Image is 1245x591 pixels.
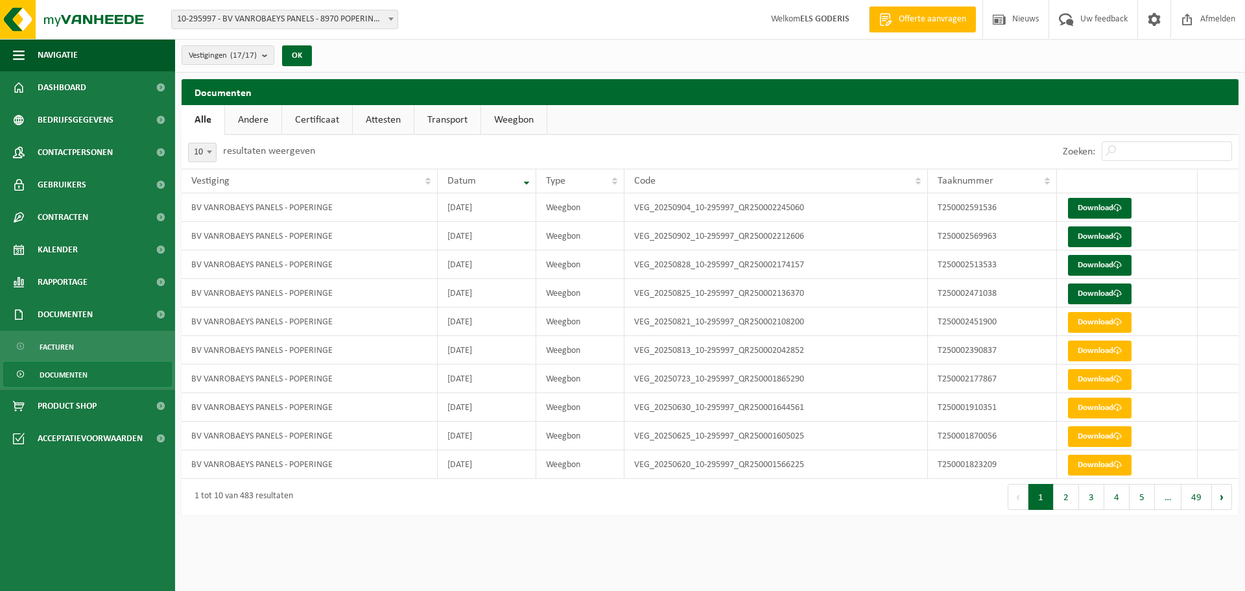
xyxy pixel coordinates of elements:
a: Download [1068,369,1132,390]
td: T250002471038 [928,279,1058,308]
td: Weegbon [536,279,624,308]
label: Zoeken: [1063,147,1095,157]
button: 3 [1079,484,1104,510]
a: Weegbon [481,105,547,135]
td: Weegbon [536,222,624,250]
span: Navigatie [38,39,78,71]
td: T250002513533 [928,250,1058,279]
span: Rapportage [38,266,88,298]
span: Product Shop [38,390,97,422]
td: BV VANROBAEYS PANELS - POPERINGE [182,250,438,279]
a: Alle [182,105,224,135]
td: Weegbon [536,393,624,422]
td: VEG_20250902_10-295997_QR250002212606 [624,222,928,250]
span: Acceptatievoorwaarden [38,422,143,455]
a: Facturen [3,334,172,359]
td: BV VANROBAEYS PANELS - POPERINGE [182,365,438,393]
td: BV VANROBAEYS PANELS - POPERINGE [182,222,438,250]
td: T250002569963 [928,222,1058,250]
a: Download [1068,312,1132,333]
span: Kalender [38,234,78,266]
button: OK [282,45,312,66]
td: BV VANROBAEYS PANELS - POPERINGE [182,279,438,308]
a: Download [1068,255,1132,276]
h2: Documenten [182,79,1239,104]
td: T250002591536 [928,193,1058,222]
span: 10-295997 - BV VANROBAEYS PANELS - 8970 POPERINGE, BENELUXLAAN 12 [172,10,397,29]
a: Download [1068,198,1132,219]
span: Code [634,176,656,186]
a: Download [1068,341,1132,361]
td: VEG_20250620_10-295997_QR250001566225 [624,450,928,479]
button: Previous [1008,484,1028,510]
div: 1 tot 10 van 483 resultaten [188,485,293,509]
td: Weegbon [536,365,624,393]
td: [DATE] [438,365,537,393]
button: Vestigingen(17/17) [182,45,274,65]
td: BV VANROBAEYS PANELS - POPERINGE [182,193,438,222]
td: Weegbon [536,450,624,479]
a: Documenten [3,362,172,387]
td: [DATE] [438,250,537,279]
span: Bedrijfsgegevens [38,104,113,136]
a: Download [1068,226,1132,247]
button: 2 [1054,484,1079,510]
td: BV VANROBAEYS PANELS - POPERINGE [182,450,438,479]
td: T250002390837 [928,336,1058,365]
span: … [1155,484,1181,510]
a: Download [1068,283,1132,304]
a: Download [1068,455,1132,476]
td: Weegbon [536,308,624,336]
button: 5 [1130,484,1155,510]
td: Weegbon [536,336,624,365]
td: [DATE] [438,279,537,308]
td: Weegbon [536,193,624,222]
td: T250002177867 [928,365,1058,393]
td: [DATE] [438,308,537,336]
td: VEG_20250723_10-295997_QR250001865290 [624,365,928,393]
a: Offerte aanvragen [869,6,976,32]
a: Andere [225,105,281,135]
td: [DATE] [438,422,537,450]
td: BV VANROBAEYS PANELS - POPERINGE [182,422,438,450]
span: Datum [447,176,476,186]
span: 10 [188,143,217,162]
count: (17/17) [230,51,257,60]
a: Certificaat [282,105,352,135]
span: Contactpersonen [38,136,113,169]
td: [DATE] [438,393,537,422]
td: VEG_20250813_10-295997_QR250002042852 [624,336,928,365]
td: Weegbon [536,250,624,279]
td: T250001870056 [928,422,1058,450]
span: Documenten [40,363,88,387]
span: Offerte aanvragen [895,13,969,26]
td: [DATE] [438,222,537,250]
span: Dashboard [38,71,86,104]
a: Transport [414,105,480,135]
span: Gebruikers [38,169,86,201]
td: T250002451900 [928,308,1058,336]
td: VEG_20250821_10-295997_QR250002108200 [624,308,928,336]
td: BV VANROBAEYS PANELS - POPERINGE [182,336,438,365]
td: BV VANROBAEYS PANELS - POPERINGE [182,308,438,336]
span: Taaknummer [938,176,993,186]
td: T250001823209 [928,450,1058,479]
a: Download [1068,398,1132,418]
td: [DATE] [438,450,537,479]
button: 49 [1181,484,1212,510]
td: VEG_20250825_10-295997_QR250002136370 [624,279,928,308]
button: Next [1212,484,1232,510]
span: 10 [189,143,216,162]
a: Attesten [353,105,414,135]
span: Type [546,176,565,186]
span: Vestigingen [189,46,257,66]
td: VEG_20250625_10-295997_QR250001605025 [624,422,928,450]
button: 1 [1028,484,1054,510]
span: Contracten [38,201,88,234]
a: Download [1068,426,1132,447]
td: [DATE] [438,193,537,222]
td: [DATE] [438,336,537,365]
td: Weegbon [536,422,624,450]
span: 10-295997 - BV VANROBAEYS PANELS - 8970 POPERINGE, BENELUXLAAN 12 [171,10,398,29]
td: BV VANROBAEYS PANELS - POPERINGE [182,393,438,422]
